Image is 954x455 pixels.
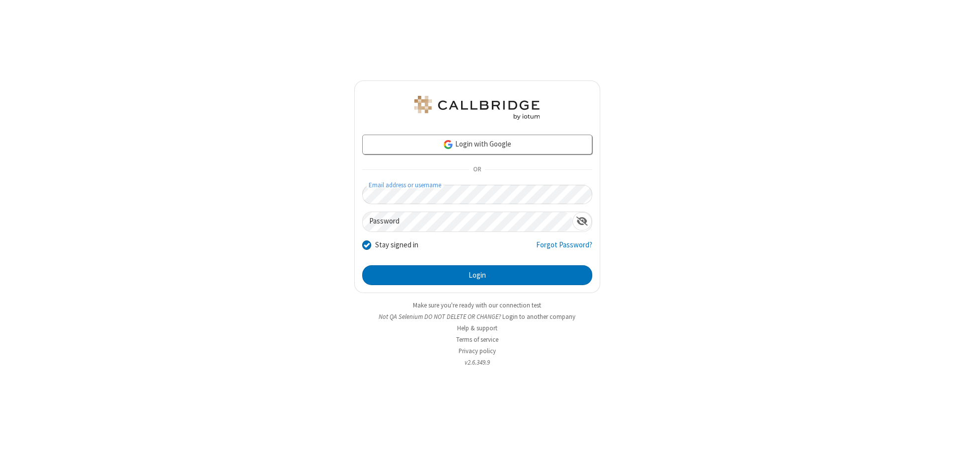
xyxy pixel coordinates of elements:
input: Password [363,212,572,231]
iframe: Chat [929,429,947,448]
a: Help & support [457,324,497,332]
label: Stay signed in [375,239,418,251]
button: Login [362,265,592,285]
a: Forgot Password? [536,239,592,258]
button: Login to another company [502,312,575,321]
img: google-icon.png [443,139,454,150]
li: v2.6.349.9 [354,358,600,367]
div: Show password [572,212,592,230]
a: Privacy policy [459,347,496,355]
span: OR [469,163,485,177]
input: Email address or username [362,185,592,204]
a: Make sure you're ready with our connection test [413,301,541,309]
img: QA Selenium DO NOT DELETE OR CHANGE [412,96,542,120]
a: Terms of service [456,335,498,344]
a: Login with Google [362,135,592,154]
li: Not QA Selenium DO NOT DELETE OR CHANGE? [354,312,600,321]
